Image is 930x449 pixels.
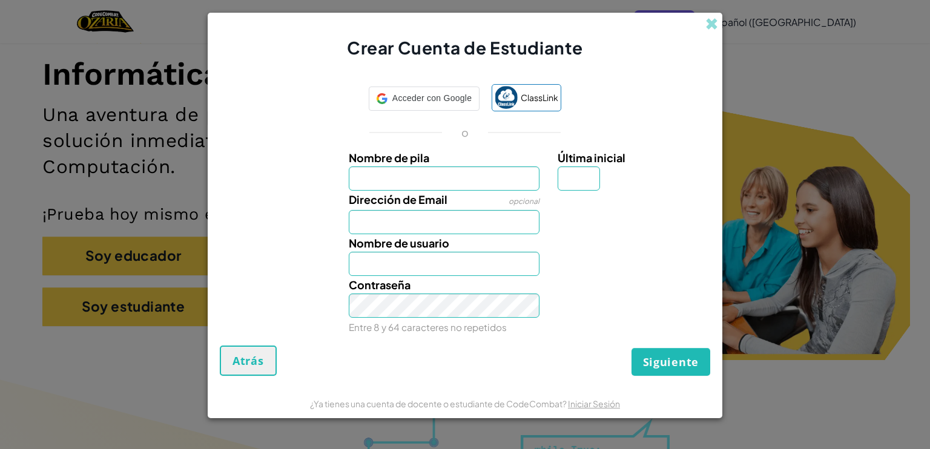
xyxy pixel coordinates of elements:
span: Nombre de usuario [349,236,449,250]
span: ¿Ya tienes una cuenta de docente o estudiante de CodeCombat? [310,398,568,409]
p: o [461,125,469,140]
span: Siguiente [643,355,699,369]
span: opcional [509,197,539,206]
span: Última inicial [558,151,625,165]
button: Siguiente [632,348,710,376]
span: Nombre de pila [349,151,429,165]
span: Acceder con Google [392,90,472,107]
button: Atrás [220,346,277,376]
div: Acceder con Google [369,87,480,111]
span: Atrás [232,353,264,368]
span: Dirección de Email [349,192,447,206]
span: Contraseña [349,278,411,292]
a: Iniciar Sesión [568,398,620,409]
img: classlink-logo-small.png [495,86,518,109]
span: ClassLink [521,89,558,107]
small: Entre 8 y 64 caracteres no repetidos [349,321,507,333]
span: Crear Cuenta de Estudiante [347,37,583,58]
